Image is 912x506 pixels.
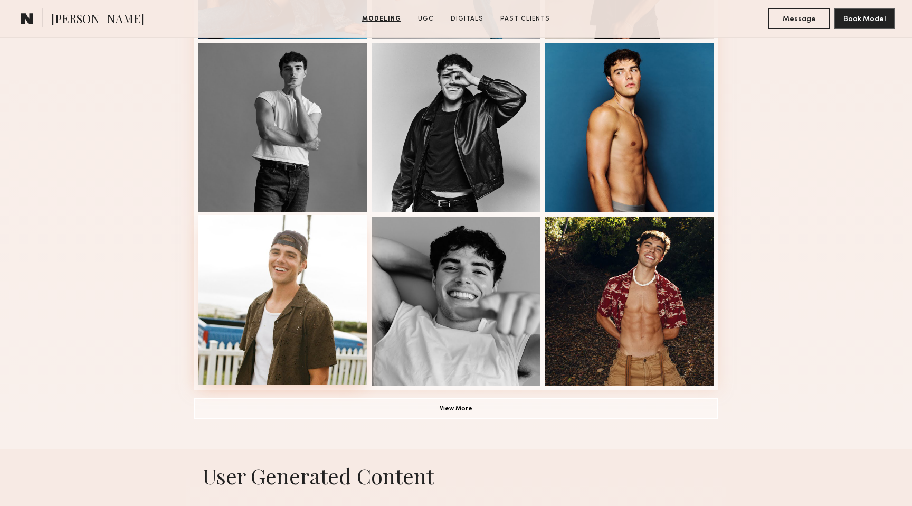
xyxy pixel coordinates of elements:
[414,14,438,24] a: UGC
[358,14,405,24] a: Modeling
[446,14,488,24] a: Digitals
[186,462,726,490] h1: User Generated Content
[768,8,830,29] button: Message
[496,14,554,24] a: Past Clients
[194,398,718,419] button: View More
[834,14,895,23] a: Book Model
[834,8,895,29] button: Book Model
[51,11,144,29] span: [PERSON_NAME]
